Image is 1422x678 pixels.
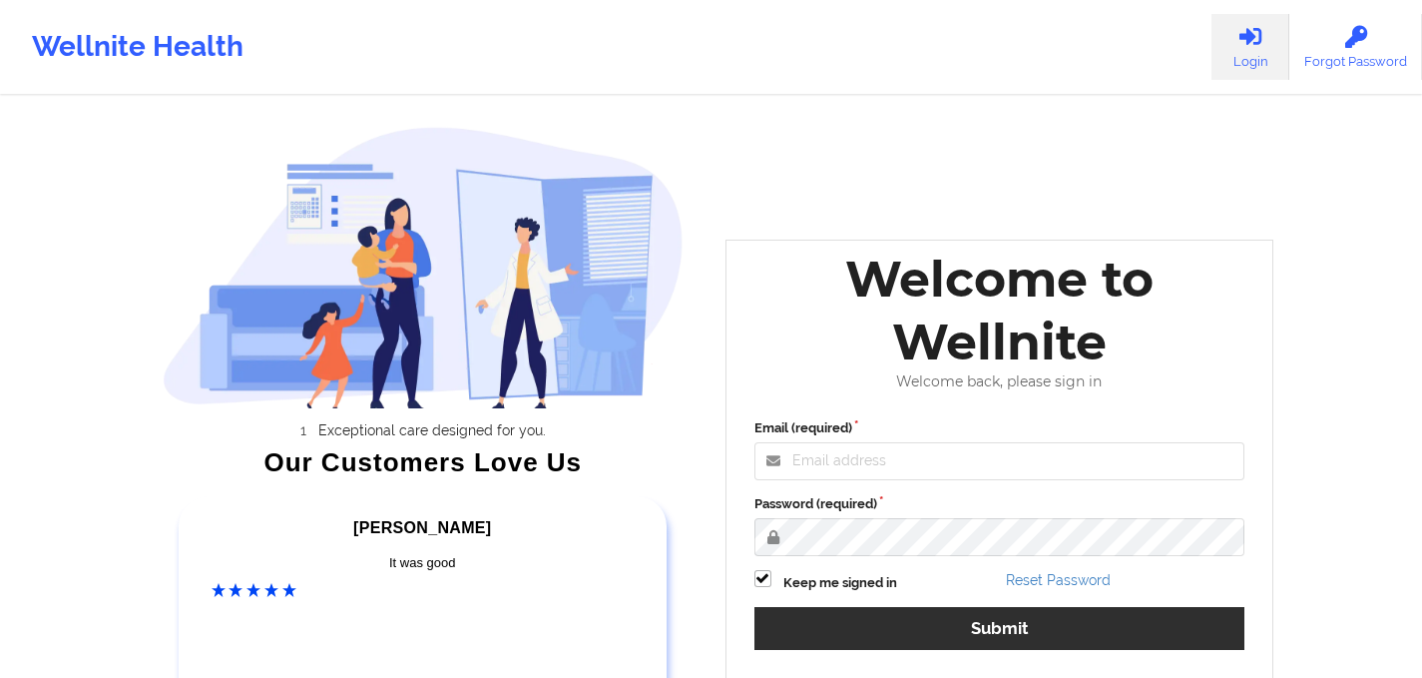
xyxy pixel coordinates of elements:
[163,452,684,472] div: Our Customers Love Us
[1289,14,1422,80] a: Forgot Password
[212,553,635,573] div: It was good
[163,126,684,408] img: wellnite-auth-hero_200.c722682e.png
[754,494,1245,514] label: Password (required)
[754,442,1245,480] input: Email address
[181,422,684,438] li: Exceptional care designed for you.
[740,248,1259,373] div: Welcome to Wellnite
[783,573,897,593] label: Keep me signed in
[1211,14,1289,80] a: Login
[353,519,491,536] span: [PERSON_NAME]
[754,418,1245,438] label: Email (required)
[1006,572,1111,588] a: Reset Password
[740,373,1259,390] div: Welcome back, please sign in
[754,607,1245,650] button: Submit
